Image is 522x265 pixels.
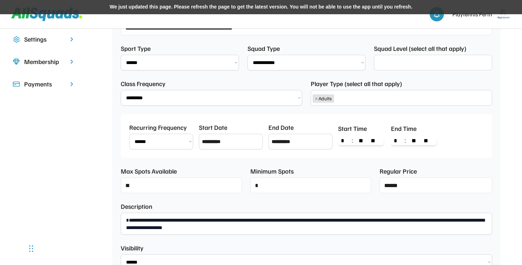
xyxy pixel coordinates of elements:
[315,96,318,101] span: ×
[13,81,20,88] img: Icon%20%2815%29.svg
[496,7,511,21] img: playtennis%20blue%20logo%201.png
[452,10,492,18] div: Playtennis Perth
[121,243,160,253] div: Visibility
[24,35,64,44] div: Settings
[13,58,20,65] img: Icon%20copy%208.svg
[248,44,287,53] div: Squad Type
[391,124,417,133] div: End Time
[338,124,367,133] div: Start Time
[68,81,75,88] img: chevron-right.svg
[380,166,417,176] div: Regular Price
[121,202,152,211] div: Description
[121,44,160,53] div: Sport Type
[313,95,334,102] li: Adults
[433,11,440,18] img: bell-03%20%281%29.svg
[13,36,20,43] img: Icon%20copy%2016.svg
[311,79,402,89] div: Player Type (select all that apply)
[199,123,227,132] div: Start Date
[268,123,294,132] div: End Date
[402,138,409,144] span: :
[24,79,64,89] div: Payments
[24,57,64,67] div: Membership
[121,166,177,176] div: Max Spots Available
[349,138,356,144] span: :
[374,44,466,53] div: Squad Level (select all that apply)
[68,58,75,65] img: chevron-right.svg
[121,79,165,89] div: Class Frequency
[129,123,187,132] div: Recurring Frequency
[250,166,294,176] div: Minimum Spots
[68,36,75,43] img: chevron-right.svg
